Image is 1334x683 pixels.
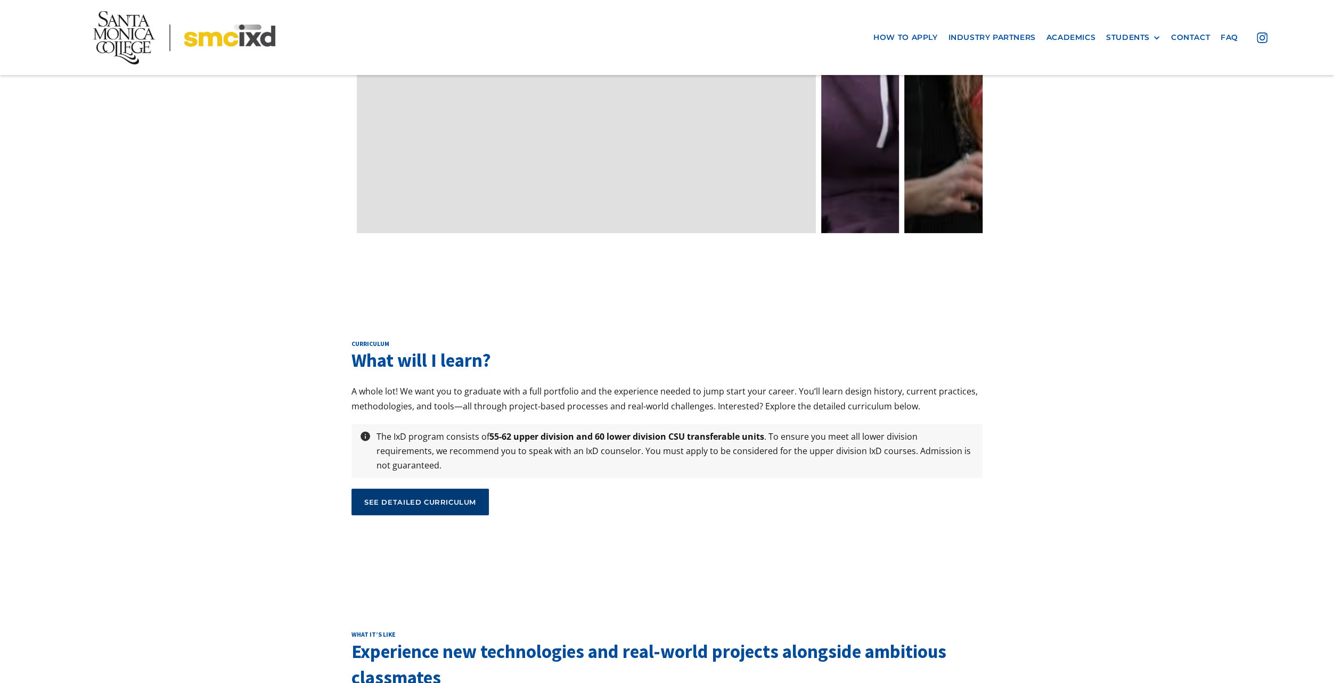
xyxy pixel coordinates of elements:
[1215,28,1243,47] a: faq
[1106,33,1150,42] div: STUDENTS
[489,431,764,442] strong: 55-62 upper division and 60 lower division CSU transferable units
[351,384,983,413] p: A whole lot! We want you to graduate with a full portfolio and the experience needed to jump star...
[371,430,980,473] p: The IxD program consists of . To ensure you meet all lower division requirements, we recommend yo...
[93,11,275,64] img: Santa Monica College - SMC IxD logo
[1106,33,1160,42] div: STUDENTS
[868,28,943,47] a: how to apply
[1041,28,1100,47] a: Academics
[351,489,489,515] a: see detailed curriculum
[351,348,983,374] h3: What will I learn?
[1257,32,1267,43] img: icon - instagram
[1166,28,1215,47] a: contact
[351,630,983,639] h2: What it’s like
[351,340,983,348] h2: curriculum
[943,28,1041,47] a: industry partners
[364,497,476,507] div: see detailed curriculum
